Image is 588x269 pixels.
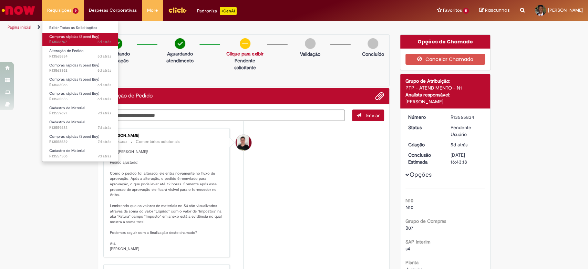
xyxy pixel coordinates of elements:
[8,24,31,30] a: Página inicial
[451,114,483,121] div: R13565834
[97,82,111,87] span: 6d atrás
[168,5,187,15] img: click_logo_yellow_360x200.png
[98,111,111,116] time: 23/09/2025 15:15:37
[49,139,111,145] span: R13558539
[240,38,250,49] img: circle-minus.png
[405,197,413,204] b: N10
[73,8,79,14] span: 9
[405,77,485,84] div: Grupo de Atribuição:
[98,139,111,144] span: 7d atrás
[405,259,419,266] b: Planta
[403,141,445,148] dt: Criação
[5,21,387,34] ul: Trilhas de página
[305,38,316,49] img: img-circle-grey.png
[405,218,446,224] b: Grupo de Compras
[97,68,111,73] span: 6d atrás
[49,96,111,102] span: R13562535
[362,51,384,58] p: Concluído
[479,7,510,14] a: Rascunhos
[443,7,462,14] span: Favoritos
[98,154,111,159] span: 7d atrás
[97,54,111,59] span: 5d atrás
[49,48,84,53] span: Alteração de Pedido
[97,39,111,44] time: 25/09/2025 14:00:56
[42,76,118,89] a: Aberto R13563065 : Compras rápidas (Speed Buy)
[226,51,264,57] a: Clique para exibir
[49,63,99,68] span: Compras rápidas (Speed Buy)
[49,39,111,45] span: R13566767
[98,139,111,144] time: 23/09/2025 11:22:49
[98,154,111,159] time: 23/09/2025 07:56:34
[403,152,445,165] dt: Conclusão Estimada
[375,92,384,101] button: Adicionar anexos
[49,91,99,96] span: Compras rápidas (Speed Buy)
[49,82,111,88] span: R13563065
[164,50,196,64] p: Aguardando atendimento
[485,7,510,13] span: Rascunhos
[366,112,380,118] span: Enviar
[403,124,445,131] dt: Status
[300,51,320,58] p: Validação
[49,125,111,131] span: R13559683
[49,154,111,159] span: R13557306
[110,134,225,138] div: [PERSON_NAME]
[97,96,111,102] time: 24/09/2025 11:31:45
[1,3,36,17] img: ServiceNow
[352,110,384,121] button: Enviar
[451,152,483,165] div: [DATE] 16:43:18
[405,84,485,91] div: PTP - ATENDIMENTO - N1
[49,134,99,139] span: Compras rápidas (Speed Buy)
[97,96,111,102] span: 6d atrás
[405,91,485,98] div: Analista responsável:
[110,149,225,252] p: Olá, [PERSON_NAME]! Pedido ajustado! Como o pedido foi alterado, ele entra novamente no fluxo de ...
[89,7,137,14] span: Despesas Corporativas
[42,62,118,74] a: Aberto R13563352 : Compras rápidas (Speed Buy)
[97,54,111,59] time: 25/09/2025 10:43:15
[42,24,118,32] a: Exibir Todas as Solicitações
[47,7,71,14] span: Requisições
[236,135,251,151] div: Matheus Henrique Drudi
[451,142,467,148] time: 25/09/2025 10:43:14
[548,7,583,13] span: [PERSON_NAME]
[451,124,483,138] div: Pendente Usuário
[463,8,469,14] span: 5
[115,140,127,144] span: 10h atrás
[97,82,111,87] time: 24/09/2025 13:48:26
[98,125,111,130] span: 7d atrás
[42,47,118,60] a: Aberto R13565834 : Alteração de Pedido
[147,7,158,14] span: More
[49,77,99,82] span: Compras rápidas (Speed Buy)
[42,118,118,131] a: Aberto R13559683 : Cadastro de Material
[42,133,118,146] a: Aberto R13558539 : Compras rápidas (Speed Buy)
[368,38,378,49] img: img-circle-grey.png
[175,38,185,49] img: check-circle-green.png
[451,141,483,148] div: 25/09/2025 10:43:14
[403,114,445,121] dt: Número
[98,111,111,116] span: 7d atrás
[49,54,111,59] span: R13565834
[405,239,431,245] b: SAP Interim
[115,140,127,144] time: 29/09/2025 09:53:41
[49,34,99,39] span: Compras rápidas (Speed Buy)
[49,68,111,73] span: R13563352
[42,104,118,117] a: Aberto R13559697 : Cadastro de Material
[405,225,413,231] span: B07
[103,110,345,121] textarea: Digite sua mensagem aqui...
[49,105,85,111] span: Cadastro de Material
[451,142,467,148] span: 5d atrás
[103,93,153,99] h2: Alteração de Pedido Histórico de tíquete
[405,246,410,252] span: s4
[97,39,111,44] span: 5d atrás
[226,57,264,71] p: Pendente solicitante
[405,98,485,105] div: [PERSON_NAME]
[405,204,413,210] span: N10
[42,21,118,162] ul: Requisições
[49,111,111,116] span: R13559697
[42,147,118,160] a: Aberto R13557306 : Cadastro de Material
[220,7,237,15] p: +GenAi
[98,125,111,130] time: 23/09/2025 15:14:20
[405,54,485,65] button: Cancelar Chamado
[49,120,85,125] span: Cadastro de Material
[42,33,118,46] a: Aberto R13566767 : Compras rápidas (Speed Buy)
[400,35,490,49] div: Opções do Chamado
